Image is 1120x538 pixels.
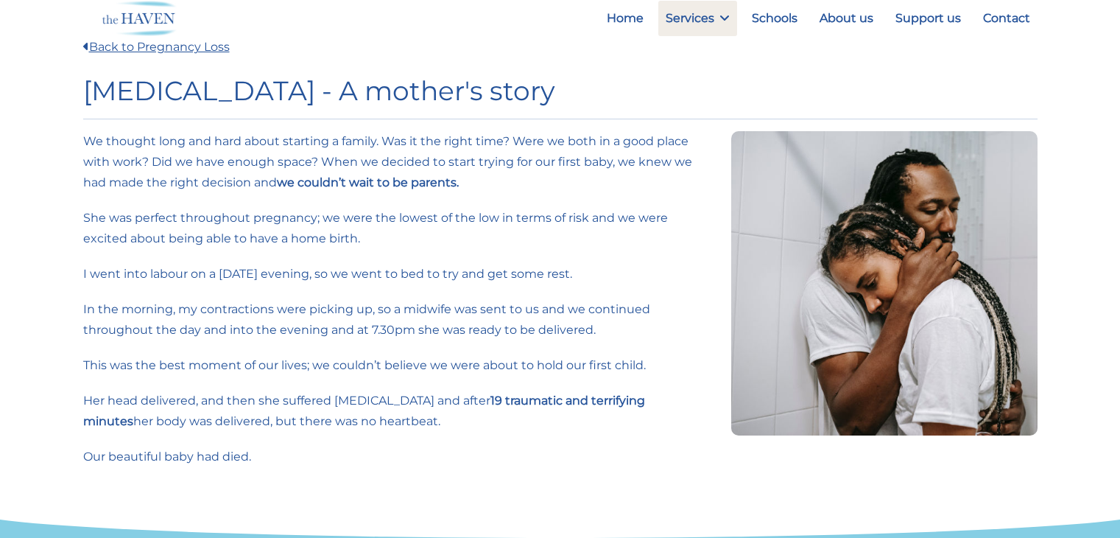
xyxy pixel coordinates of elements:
[888,1,968,36] a: Support us
[731,131,1038,436] img: Photo of a wistful mother and father hugging
[83,391,714,432] p: Her head delivered, and then she suffered [MEDICAL_DATA] and after her body was delivered, but th...
[599,1,651,36] a: Home
[83,355,714,376] p: This was the best moment of our lives; we couldn’t believe we were about to hold our first child.
[83,264,714,284] p: I went into labour on a [DATE] evening, so we went to bed to try and get some rest.
[83,75,1038,107] h1: [MEDICAL_DATA] - A mother's story
[658,1,737,36] a: Services
[812,1,881,36] a: About us
[277,175,459,189] strong: we couldn’t wait to be parents.
[83,40,230,54] a: Back to Pregnancy Loss
[83,299,714,340] p: In the morning, my contractions were picking up, so a midwife was sent to us and we continued thr...
[744,1,805,36] a: Schools
[976,1,1038,36] a: Contact
[83,447,714,467] p: Our beautiful baby had died.
[83,208,714,249] p: She was perfect throughout pregnancy; we were the lowest of the low in terms of risk and we were ...
[83,131,714,193] p: We thought long and hard about starting a family. Was it the right time? Were we both in a good p...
